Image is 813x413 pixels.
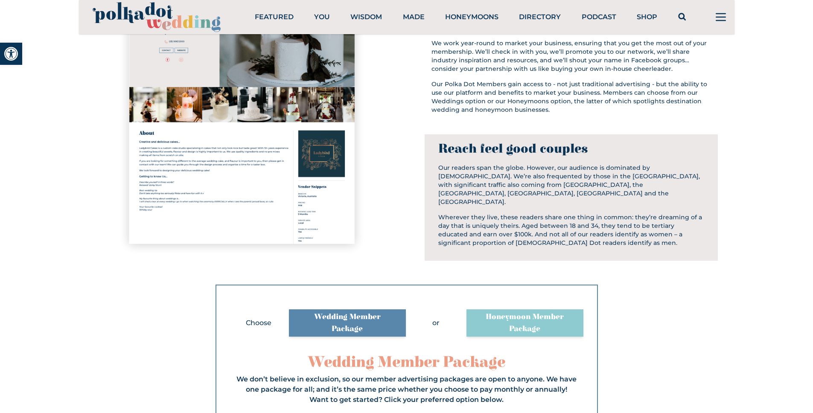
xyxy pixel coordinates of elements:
div: Reach feel good couples [438,141,705,157]
p: Our Polka Dot Members gain access to - not just traditional advertising - but the ability to use ... [431,80,711,114]
p: Wherever they live, these readers share one thing in common: they’re dreaming of a day that is un... [438,213,705,247]
h2: Wedding Member Package [230,354,583,371]
a: Directory [519,13,561,21]
img: PolkaDotWedding.svg [93,2,221,32]
a: Wedding Member Package [289,309,405,337]
a: You [314,13,330,21]
a: Made [403,13,425,21]
a: Wisdom [350,13,382,21]
div: We don’t believe in exclusion, so our member advertising packages are open to anyone. We have one... [230,374,583,405]
a: Podcast [582,13,616,21]
a: Shop [637,13,657,21]
a: Featured [255,13,294,21]
p: Our readers span the globe. However, our audience is dominated by [DEMOGRAPHIC_DATA]. We’re also ... [438,163,705,206]
a: Honeymoons [445,13,498,21]
p: Want to get started? Click your preferred option below. [230,395,583,405]
div: or [408,309,465,337]
div: Choose [230,309,288,337]
p: We work year-round to market your business, ensuring that you get the most out of your membership... [431,39,711,73]
a: Honeymoon Member Package [466,309,583,337]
